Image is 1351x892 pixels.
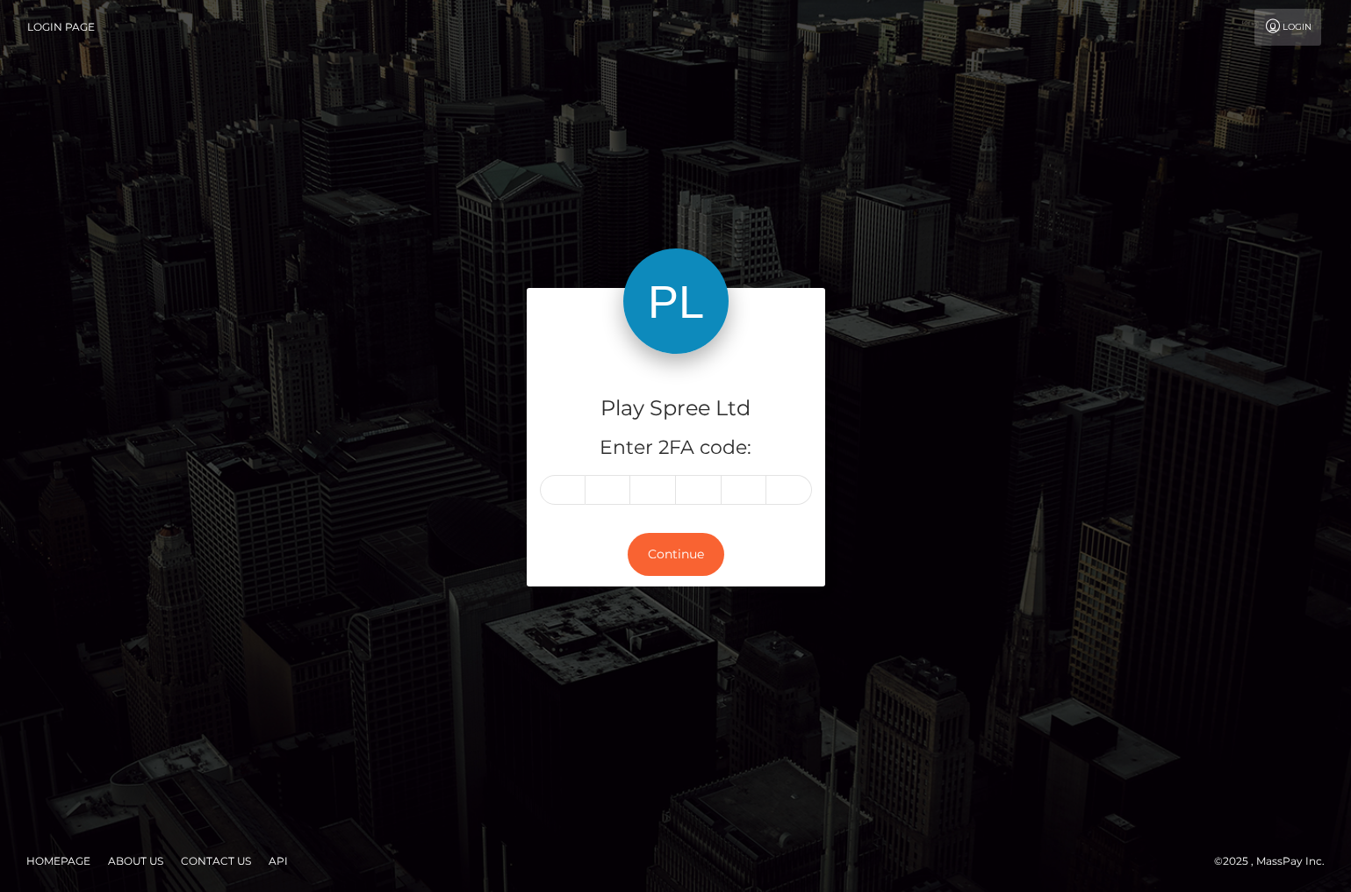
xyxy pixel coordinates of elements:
img: Play Spree Ltd [623,248,729,354]
a: Login [1254,9,1321,46]
a: Homepage [19,847,97,874]
h4: Play Spree Ltd [540,393,812,424]
a: About Us [101,847,170,874]
a: Contact Us [174,847,258,874]
a: Login Page [27,9,95,46]
button: Continue [628,533,724,576]
a: API [262,847,295,874]
h5: Enter 2FA code: [540,435,812,462]
div: © 2025 , MassPay Inc. [1214,852,1338,871]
